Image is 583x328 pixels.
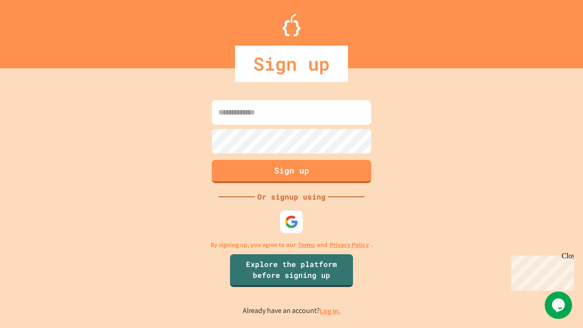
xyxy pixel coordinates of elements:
[320,306,341,316] a: Log in.
[212,160,371,183] button: Sign up
[545,292,574,319] iframe: chat widget
[230,254,353,287] a: Explore the platform before signing up
[235,46,348,82] div: Sign up
[298,240,315,250] a: Terms
[330,240,369,250] a: Privacy Policy
[507,252,574,291] iframe: chat widget
[255,191,328,202] div: Or signup using
[4,4,63,58] div: Chat with us now!Close
[285,215,298,229] img: google-icon.svg
[282,14,301,36] img: Logo.svg
[243,305,341,317] p: Already have an account?
[210,240,373,250] p: By signing up, you agree to our and .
